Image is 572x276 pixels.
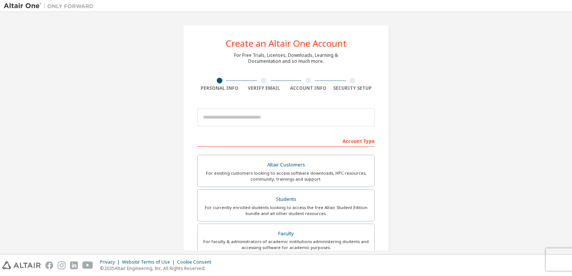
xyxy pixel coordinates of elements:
div: Students [202,194,370,205]
div: Verify Email [242,85,286,91]
img: youtube.svg [82,261,93,269]
div: Cookie Consent [177,259,216,265]
div: For Free Trials, Licenses, Downloads, Learning & Documentation and so much more. [234,52,338,64]
div: Privacy [100,259,122,265]
img: linkedin.svg [70,261,78,269]
div: For existing customers looking to access software downloads, HPC resources, community, trainings ... [202,170,370,182]
img: facebook.svg [45,261,53,269]
div: For faculty & administrators of academic institutions administering students and accessing softwa... [202,239,370,251]
div: Personal Info [197,85,242,91]
div: Website Terms of Use [122,259,177,265]
div: Security Setup [331,85,375,91]
div: Account Info [286,85,331,91]
div: For currently enrolled students looking to access the free Altair Student Edition bundle and all ... [202,205,370,217]
div: Create an Altair One Account [226,39,347,48]
div: Account Type [197,135,375,147]
img: altair_logo.svg [2,261,41,269]
img: instagram.svg [58,261,66,269]
div: Faculty [202,229,370,239]
div: Altair Customers [202,160,370,170]
img: Altair One [4,2,97,10]
p: © 2025 Altair Engineering, Inc. All Rights Reserved. [100,265,216,272]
